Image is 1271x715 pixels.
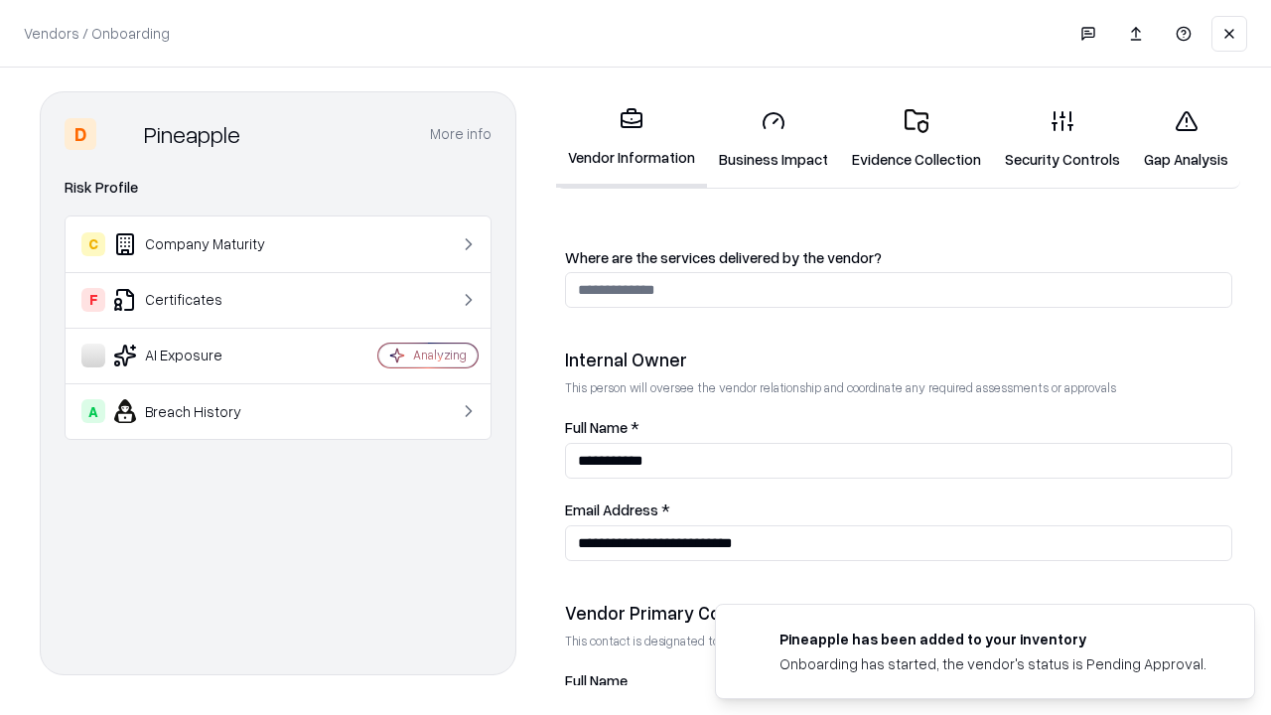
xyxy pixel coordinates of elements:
[81,399,319,423] div: Breach History
[413,347,467,363] div: Analyzing
[81,232,105,256] div: C
[81,288,105,312] div: F
[993,93,1132,186] a: Security Controls
[1132,93,1240,186] a: Gap Analysis
[565,673,1232,688] label: Full Name
[565,502,1232,517] label: Email Address *
[65,118,96,150] div: D
[779,653,1206,674] div: Onboarding has started, the vendor's status is Pending Approval.
[840,93,993,186] a: Evidence Collection
[565,379,1232,396] p: This person will oversee the vendor relationship and coordinate any required assessments or appro...
[565,633,1232,649] p: This contact is designated to receive the assessment request from Shift
[81,344,319,367] div: AI Exposure
[740,629,764,652] img: pineappleenergy.com
[707,93,840,186] a: Business Impact
[565,601,1232,625] div: Vendor Primary Contact
[779,629,1206,649] div: Pineapple has been added to your inventory
[81,399,105,423] div: A
[104,118,136,150] img: Pineapple
[65,176,492,200] div: Risk Profile
[24,23,170,44] p: Vendors / Onboarding
[565,348,1232,371] div: Internal Owner
[81,232,319,256] div: Company Maturity
[565,250,1232,265] label: Where are the services delivered by the vendor?
[81,288,319,312] div: Certificates
[556,91,707,188] a: Vendor Information
[144,118,240,150] div: Pineapple
[430,116,492,152] button: More info
[565,420,1232,435] label: Full Name *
